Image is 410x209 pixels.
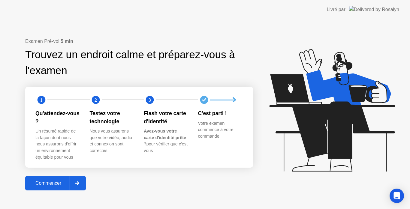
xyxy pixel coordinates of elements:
div: Flash votre carte d'identité [144,109,188,125]
text: 2 [94,97,97,103]
div: Commencer [27,181,70,186]
img: Delivered by Rosalyn [349,6,399,13]
div: Un résumé rapide de la façon dont nous nous assurons d'offrir un environnement équitable pour vous [35,128,80,160]
div: Votre examen commence à votre commande [198,120,243,140]
div: pour vérifier que c'est vous [144,128,188,154]
button: Commencer [25,176,86,190]
div: Open Intercom Messenger [390,189,404,203]
div: Testez votre technologie [90,109,134,125]
div: Examen Pré-vol: [25,38,253,45]
b: Avez-vous votre carte d'identité prête ? [144,129,186,146]
div: Qu'attendez-vous ? [35,109,80,125]
div: Livré par [327,6,345,13]
text: 3 [149,97,151,103]
div: Nous vous assurons que votre vidéo, audio et connexion sont correctes [90,128,134,154]
b: 5 min [61,39,73,44]
text: 1 [40,97,43,103]
div: C'est parti ! [198,109,243,117]
div: Trouvez un endroit calme et préparez-vous à l'examen [25,47,237,79]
